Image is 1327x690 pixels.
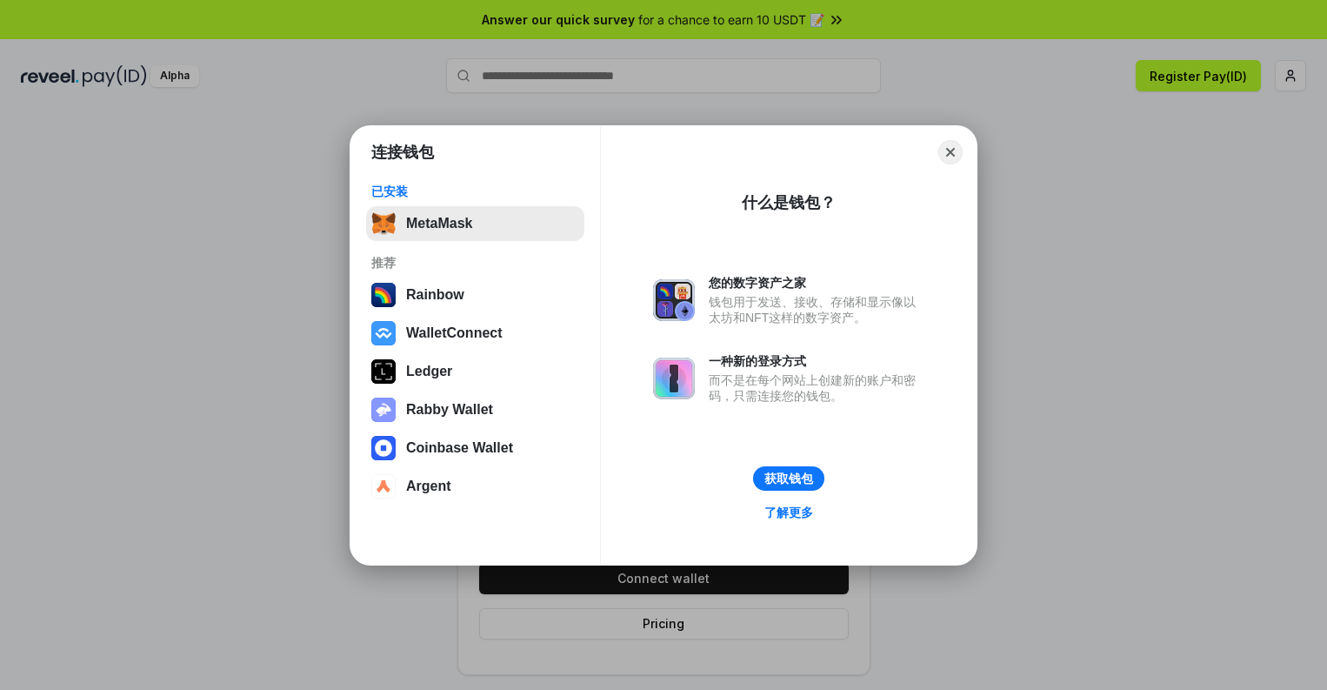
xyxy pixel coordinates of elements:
div: MetaMask [406,216,472,231]
button: Coinbase Wallet [366,431,584,466]
h1: 连接钱包 [371,142,434,163]
div: 什么是钱包？ [742,192,836,213]
button: Rabby Wallet [366,392,584,427]
button: Ledger [366,354,584,389]
button: MetaMask [366,206,584,241]
img: svg+xml,%3Csvg%20width%3D%2228%22%20height%3D%2228%22%20viewBox%3D%220%200%2028%2028%22%20fill%3D... [371,321,396,345]
div: Coinbase Wallet [406,440,513,456]
img: svg+xml,%3Csvg%20width%3D%2228%22%20height%3D%2228%22%20viewBox%3D%220%200%2028%2028%22%20fill%3D... [371,474,396,499]
button: WalletConnect [366,316,584,351]
img: svg+xml,%3Csvg%20width%3D%2228%22%20height%3D%2228%22%20viewBox%3D%220%200%2028%2028%22%20fill%3D... [371,436,396,460]
div: 了解更多 [764,505,813,520]
button: 获取钱包 [753,466,824,491]
div: Rabby Wallet [406,402,493,418]
img: svg+xml,%3Csvg%20xmlns%3D%22http%3A%2F%2Fwww.w3.org%2F2000%2Fsvg%22%20fill%3D%22none%22%20viewBox... [653,279,695,321]
div: 推荐 [371,255,579,271]
div: Ledger [406,364,452,379]
div: WalletConnect [406,325,503,341]
button: Argent [366,469,584,504]
img: svg+xml,%3Csvg%20xmlns%3D%22http%3A%2F%2Fwww.w3.org%2F2000%2Fsvg%22%20fill%3D%22none%22%20viewBox... [371,398,396,422]
button: Close [938,140,963,164]
div: Rainbow [406,287,464,303]
div: 获取钱包 [764,471,813,486]
div: 钱包用于发送、接收、存储和显示像以太坊和NFT这样的数字资产。 [709,294,924,325]
button: Rainbow [366,278,584,312]
img: svg+xml,%3Csvg%20width%3D%22120%22%20height%3D%22120%22%20viewBox%3D%220%200%20120%20120%22%20fil... [371,283,396,307]
div: Argent [406,479,451,494]
img: svg+xml,%3Csvg%20fill%3D%22none%22%20height%3D%2233%22%20viewBox%3D%220%200%2035%2033%22%20width%... [371,211,396,236]
div: 一种新的登录方式 [709,353,924,369]
div: 您的数字资产之家 [709,275,924,291]
a: 了解更多 [754,501,824,524]
div: 已安装 [371,184,579,199]
img: svg+xml,%3Csvg%20xmlns%3D%22http%3A%2F%2Fwww.w3.org%2F2000%2Fsvg%22%20width%3D%2228%22%20height%3... [371,359,396,384]
img: svg+xml,%3Csvg%20xmlns%3D%22http%3A%2F%2Fwww.w3.org%2F2000%2Fsvg%22%20fill%3D%22none%22%20viewBox... [653,358,695,399]
div: 而不是在每个网站上创建新的账户和密码，只需连接您的钱包。 [709,372,924,404]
